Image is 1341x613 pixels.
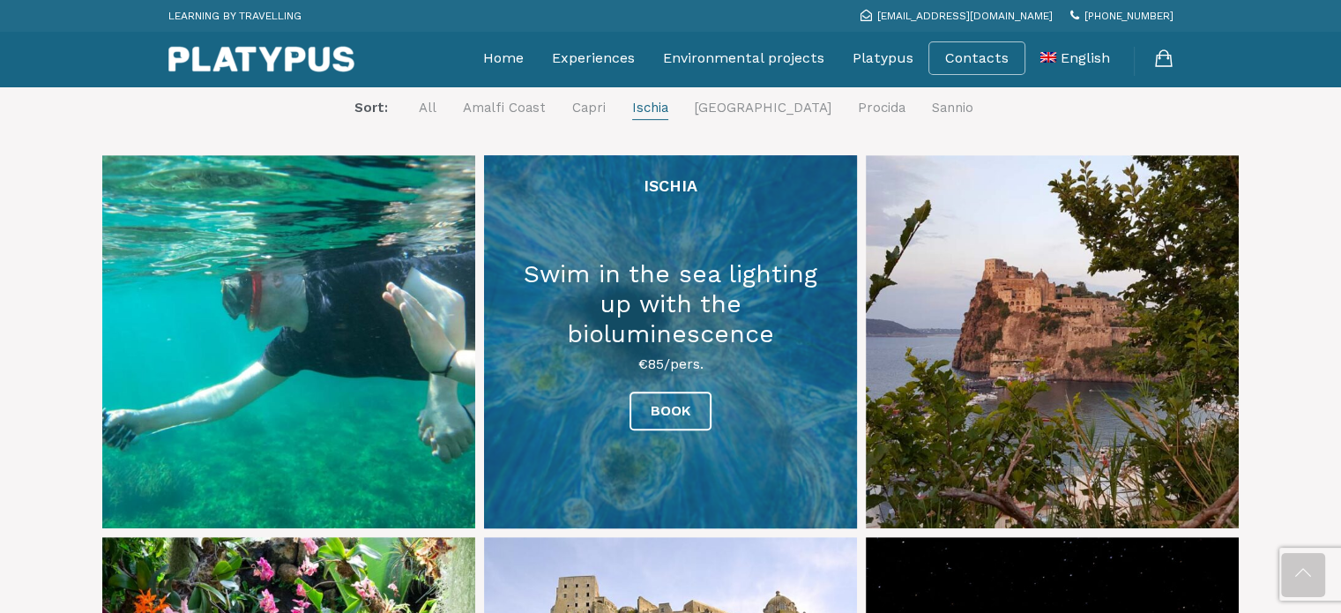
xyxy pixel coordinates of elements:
[663,36,824,80] a: Environmental projects
[419,97,436,119] a: All
[1070,10,1173,22] a: [PHONE_NUMBER]
[168,46,354,72] img: Platypus
[853,36,913,80] a: Platypus
[877,10,1053,22] span: [EMAIL_ADDRESS][DOMAIN_NAME]
[168,4,302,27] p: LEARNING BY TRAVELLING
[483,36,524,80] a: Home
[932,97,973,119] a: Sannio
[860,10,1053,22] a: [EMAIL_ADDRESS][DOMAIN_NAME]
[695,97,831,119] a: [GEOGRAPHIC_DATA]
[1084,10,1173,22] span: [PHONE_NUMBER]
[552,36,635,80] a: Experiences
[632,97,668,120] a: Ischia
[572,97,606,119] a: Capri
[354,100,388,116] span: Sort:
[1061,49,1110,66] span: English
[463,97,546,119] a: Amalfi Coast
[1040,36,1110,80] a: English
[945,49,1009,67] a: Contacts
[858,97,905,119] a: Procida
